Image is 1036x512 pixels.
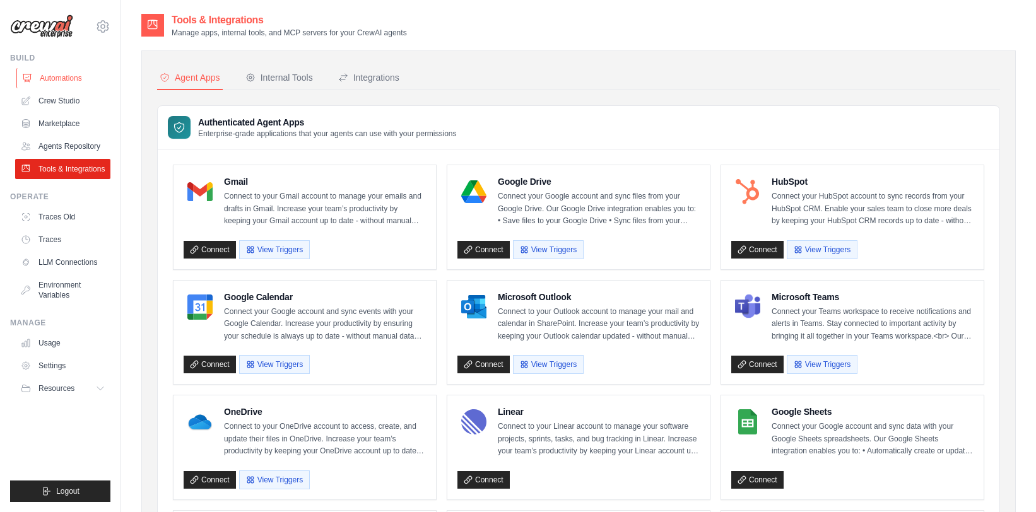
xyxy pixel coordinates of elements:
a: Environment Variables [15,275,110,305]
img: Gmail Logo [187,179,213,204]
button: View Triggers [513,240,584,259]
button: Internal Tools [243,66,315,90]
button: View Triggers [787,240,857,259]
a: Connect [457,241,510,259]
img: Google Calendar Logo [187,294,213,320]
a: Tools & Integrations [15,159,110,179]
img: OneDrive Logo [187,409,213,434]
p: Connect to your Gmail account to manage your emails and drafts in Gmail. Increase your team’s pro... [224,190,426,228]
h4: OneDrive [224,405,426,418]
div: Operate [10,192,110,202]
h4: Microsoft Outlook [498,291,700,303]
h4: Gmail [224,175,426,188]
button: View Triggers [787,355,857,374]
div: Build [10,53,110,63]
p: Enterprise-grade applications that your agents can use with your permissions [198,129,457,139]
a: Settings [15,356,110,376]
div: Internal Tools [245,71,313,84]
a: Marketplace [15,113,110,134]
img: Microsoft Outlook Logo [461,294,486,320]
a: Traces [15,230,110,250]
a: Agents Repository [15,136,110,156]
button: View Triggers [239,470,310,489]
button: View Triggers [513,355,584,374]
a: Connect [184,241,236,259]
p: Connect your Google account and sync data with your Google Sheets spreadsheets. Our Google Sheets... [772,421,974,458]
a: Connect [731,356,784,373]
button: Logout [10,480,110,502]
p: Manage apps, internal tools, and MCP servers for your CrewAI agents [172,28,407,38]
p: Connect to your Outlook account to manage your mail and calendar in SharePoint. Increase your tea... [498,306,700,343]
p: Connect to your Linear account to manage your software projects, sprints, tasks, and bug tracking... [498,421,700,458]
h3: Authenticated Agent Apps [198,116,457,129]
button: Resources [15,378,110,399]
a: Traces Old [15,207,110,227]
a: Connect [731,471,784,489]
div: Manage [10,318,110,328]
a: Usage [15,333,110,353]
img: Google Sheets Logo [735,409,760,434]
div: Agent Apps [160,71,220,84]
p: Connect your HubSpot account to sync records from your HubSpot CRM. Enable your sales team to clo... [772,190,974,228]
p: Connect your Google account and sync events with your Google Calendar. Increase your productivity... [224,306,426,343]
button: View Triggers [239,355,310,374]
span: Resources [38,383,74,393]
p: Connect your Teams workspace to receive notifications and alerts in Teams. Stay connected to impo... [772,306,974,343]
button: View Triggers [239,240,310,259]
button: Integrations [336,66,402,90]
img: HubSpot Logo [735,179,760,204]
a: Automations [16,68,112,88]
a: Connect [731,241,784,259]
h4: Linear [498,405,700,418]
a: Connect [457,356,510,373]
p: Connect to your OneDrive account to access, create, and update their files in OneDrive. Increase ... [224,421,426,458]
h2: Tools & Integrations [172,13,407,28]
img: Linear Logo [461,409,486,434]
img: Logo [10,15,73,38]
a: Connect [184,471,236,489]
h4: Google Calendar [224,291,426,303]
h4: Google Drive [498,175,700,188]
a: Connect [184,356,236,373]
p: Connect your Google account and sync files from your Google Drive. Our Google Drive integration e... [498,190,700,228]
a: Crew Studio [15,91,110,111]
h4: HubSpot [772,175,974,188]
a: Connect [457,471,510,489]
h4: Microsoft Teams [772,291,974,303]
div: Integrations [338,71,399,84]
img: Microsoft Teams Logo [735,294,760,320]
img: Google Drive Logo [461,179,486,204]
h4: Google Sheets [772,405,974,418]
a: LLM Connections [15,252,110,272]
button: Agent Apps [157,66,223,90]
span: Logout [56,486,79,496]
